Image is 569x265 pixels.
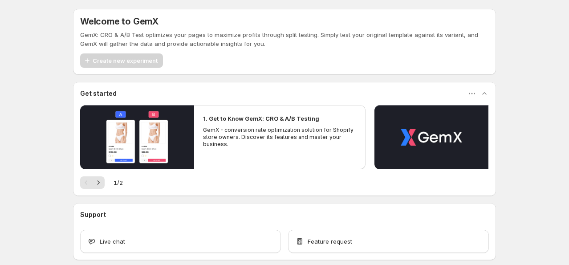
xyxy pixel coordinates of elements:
span: 1 / 2 [114,178,123,187]
span: Live chat [100,237,125,246]
p: GemX: CRO & A/B Test optimizes your pages to maximize profits through split testing. Simply test ... [80,30,489,48]
button: Play video [80,105,194,169]
span: Feature request [308,237,352,246]
h2: 1. Get to Know GemX: CRO & A/B Testing [203,114,319,123]
h3: Get started [80,89,117,98]
h3: Support [80,210,106,219]
button: Next [92,176,105,189]
p: GemX - conversion rate optimization solution for Shopify store owners. Discover its features and ... [203,126,356,148]
button: Play video [374,105,488,169]
h5: Welcome to GemX [80,16,159,27]
nav: Pagination [80,176,105,189]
